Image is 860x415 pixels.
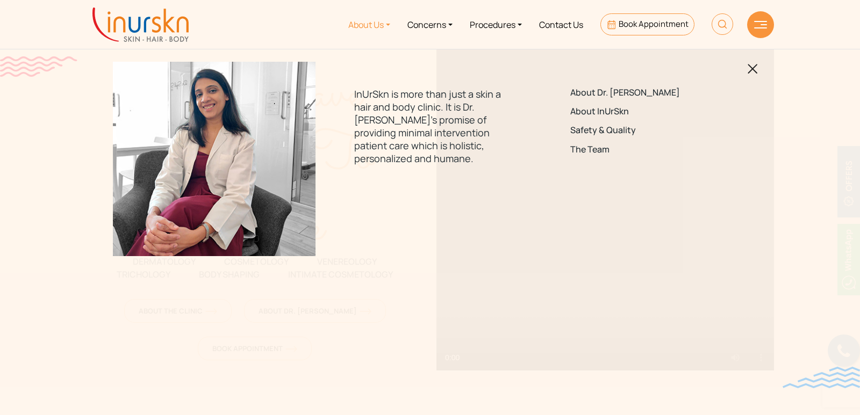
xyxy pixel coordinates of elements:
a: About Us [340,4,399,45]
img: HeaderSearch [712,13,733,35]
a: The Team [570,144,721,155]
a: Safety & Quality [570,125,721,135]
img: menuabout [113,62,316,256]
img: inurskn-logo [92,8,189,42]
img: hamLine.svg [754,21,767,28]
a: About Dr. [PERSON_NAME] [570,88,721,98]
span: Book Appointment [619,18,689,30]
a: Book Appointment [600,13,694,35]
img: blackclosed [748,64,758,74]
a: Contact Us [531,4,592,45]
p: InUrSkn is more than just a skin a hair and body clinic. It is Dr. [PERSON_NAME]'s promise of pro... [354,88,505,165]
a: Procedures [461,4,531,45]
a: About InUrSkn [570,106,721,117]
a: Concerns [399,4,461,45]
img: bluewave [783,367,860,388]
